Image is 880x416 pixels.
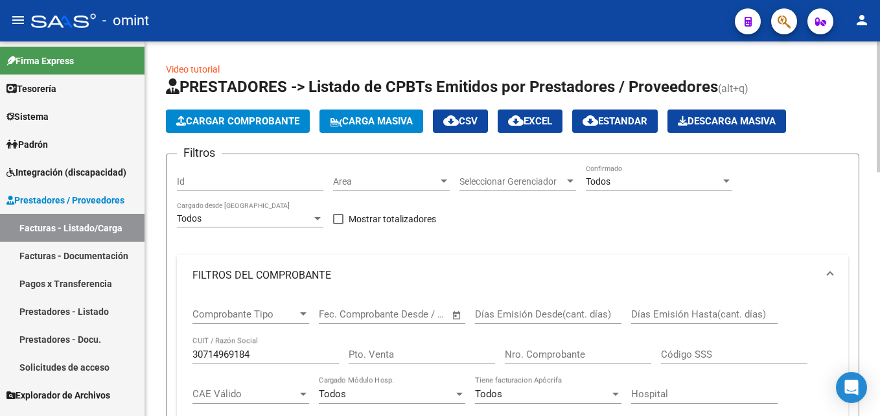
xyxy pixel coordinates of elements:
[176,115,299,127] span: Cargar Comprobante
[349,211,436,227] span: Mostrar totalizadores
[475,388,502,400] span: Todos
[583,115,647,127] span: Estandar
[166,110,310,133] button: Cargar Comprobante
[836,372,867,403] div: Open Intercom Messenger
[192,268,817,283] mat-panel-title: FILTROS DEL COMPROBANTE
[6,165,126,179] span: Integración (discapacidad)
[6,388,110,402] span: Explorador de Archivos
[854,12,870,28] mat-icon: person
[667,110,786,133] app-download-masive: Descarga masiva de comprobantes (adjuntos)
[459,176,564,187] span: Seleccionar Gerenciador
[6,137,48,152] span: Padrón
[192,388,297,400] span: CAE Válido
[177,213,202,224] span: Todos
[373,308,435,320] input: End date
[166,64,220,75] a: Video tutorial
[508,115,552,127] span: EXCEL
[667,110,786,133] button: Descarga Masiva
[572,110,658,133] button: Estandar
[330,115,413,127] span: Carga Masiva
[10,12,26,28] mat-icon: menu
[192,308,297,320] span: Comprobante Tipo
[678,115,776,127] span: Descarga Masiva
[319,388,346,400] span: Todos
[102,6,149,35] span: - omint
[433,110,488,133] button: CSV
[166,78,718,96] span: PRESTADORES -> Listado de CPBTs Emitidos por Prestadores / Proveedores
[583,113,598,128] mat-icon: cloud_download
[177,144,222,162] h3: Filtros
[6,82,56,96] span: Tesorería
[6,54,74,68] span: Firma Express
[450,308,465,323] button: Open calendar
[443,115,478,127] span: CSV
[333,176,438,187] span: Area
[498,110,562,133] button: EXCEL
[718,82,748,95] span: (alt+q)
[6,193,124,207] span: Prestadores / Proveedores
[508,113,524,128] mat-icon: cloud_download
[6,110,49,124] span: Sistema
[319,308,361,320] input: Start date
[586,176,610,187] span: Todos
[443,113,459,128] mat-icon: cloud_download
[319,110,423,133] button: Carga Masiva
[177,255,848,296] mat-expansion-panel-header: FILTROS DEL COMPROBANTE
